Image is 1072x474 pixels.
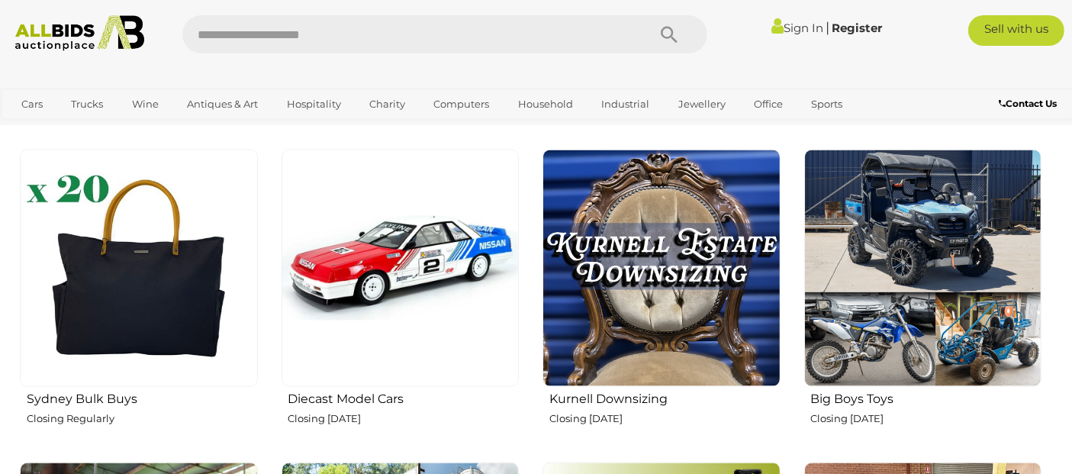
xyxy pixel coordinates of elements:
p: Closing Regularly [27,410,258,427]
a: Industrial [591,92,659,117]
p: Closing [DATE] [288,410,520,427]
a: Charity [359,92,415,117]
h2: Big Boys Toys [811,389,1042,406]
a: Computers [423,92,499,117]
img: Diecast Model Cars [282,150,520,388]
a: Antiques & Art [177,92,268,117]
h2: Diecast Model Cars [288,389,520,406]
a: Sell with us [968,15,1064,46]
a: Household [508,92,583,117]
a: Hospitality [277,92,351,117]
a: Diecast Model Cars Closing [DATE] [281,149,520,450]
img: Big Boys Toys [804,150,1042,388]
img: Allbids.com.au [8,15,151,51]
h2: Kurnell Downsizing [549,389,781,406]
a: Register [832,21,882,35]
h2: Sydney Bulk Buys [27,389,258,406]
a: Sydney Bulk Buys Closing Regularly [19,149,258,450]
img: Sydney Bulk Buys [20,150,258,388]
a: [GEOGRAPHIC_DATA] [11,117,140,142]
p: Closing [DATE] [811,410,1042,427]
a: Contact Us [999,95,1061,112]
p: Closing [DATE] [549,410,781,427]
a: Office [744,92,793,117]
a: Sports [801,92,852,117]
img: Kurnell Downsizing [542,150,781,388]
a: Wine [122,92,169,117]
a: Cars [11,92,53,117]
b: Contact Us [999,98,1057,109]
a: Jewellery [668,92,736,117]
span: | [826,19,829,36]
a: Kurnell Downsizing Closing [DATE] [542,149,781,450]
a: Sign In [771,21,823,35]
a: Trucks [61,92,113,117]
a: Big Boys Toys Closing [DATE] [803,149,1042,450]
button: Search [631,15,707,53]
